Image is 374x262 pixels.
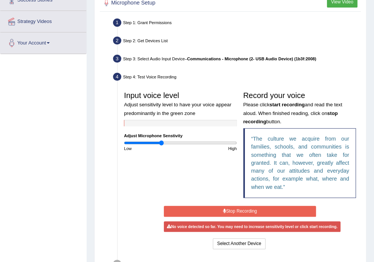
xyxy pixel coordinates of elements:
div: Low [121,146,180,152]
div: Step 2: Get Devices List [110,35,363,49]
a: Strategy Videos [0,11,86,30]
a: Your Account [0,32,86,51]
label: Adjust Microphone Senstivity [124,133,182,139]
h3: Record your voice [243,91,356,125]
div: Step 3: Select Audio Input Device [110,53,363,67]
div: Step 4: Test Voice Recording [110,71,363,85]
h3: Input voice level [124,91,237,116]
div: No voice detected so far. You may need to increase sensitivity level or click start recording. [164,221,341,232]
b: Communications - Microphone (2- USB Audio Device) (1b3f:2008) [187,57,316,61]
b: start recording [269,102,305,107]
span: – [185,57,316,61]
small: Adjust sensitivity level to have your voice appear predominantly in the green zone [124,102,231,116]
button: Select Another Device [213,238,265,249]
button: Stop Recording [164,206,316,217]
small: Please click and read the text aloud. When finished reading, click on button. [243,102,342,124]
q: The culture we acquire from our families, schools, and communities is something that we often tak... [251,136,349,190]
div: High [180,146,240,152]
div: Step 1: Grant Permissions [110,17,363,31]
